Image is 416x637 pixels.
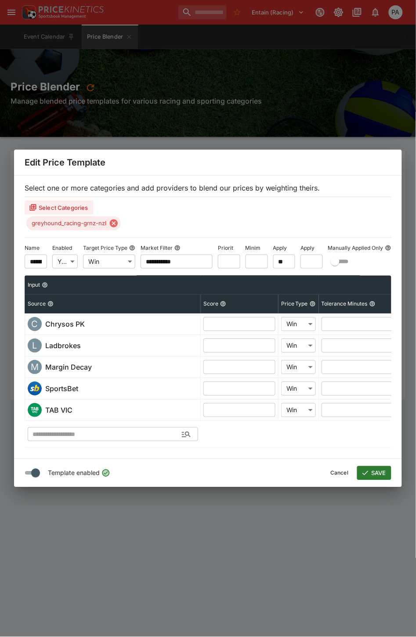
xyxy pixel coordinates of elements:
button: SAVE [357,466,391,480]
p: Priority [218,244,236,252]
button: Cancel [325,466,354,480]
h6: SportsBet [45,384,78,394]
h6: Ladbrokes [45,341,81,351]
button: Manually Applied Only [385,245,391,251]
div: Edit Price Template [14,150,402,175]
div: Win [281,403,316,417]
button: Score [220,301,226,307]
button: Price Type [310,301,316,307]
p: Price Type [281,300,308,308]
div: Win [281,339,316,353]
h6: Margin Decay [45,362,92,373]
p: Source [28,300,46,308]
span: greyhound_racing-grnz-nzl [26,219,112,228]
p: Market Filter [141,244,173,252]
div: tab_vic_fixed [28,403,42,417]
div: greyhound_racing-grnz-nzl [26,216,121,230]
button: Open [178,427,194,443]
p: Apply To (mins) [300,244,339,252]
span: Select one or more categories and add providers to blend our prices by weighting theirs. [25,184,320,192]
p: Name [25,244,40,252]
div: Win [281,382,316,396]
h6: Chrysos PK [45,319,85,330]
button: Target Price Type [129,245,135,251]
h6: TAB VIC [45,405,72,416]
p: Tolerance Minutes [322,300,368,308]
button: Tolerance Minutes [369,301,376,307]
div: Win [281,317,316,331]
p: Score [203,300,218,308]
p: Input [28,281,40,289]
button: Source [47,301,54,307]
div: sportsbet [28,382,42,396]
p: Manually Applied Only [328,244,383,252]
img: sportsbet.png [28,382,42,396]
img: victab.png [28,403,42,417]
div: ladbrokes [28,339,42,353]
div: Win [83,255,135,269]
div: Win [281,360,316,374]
button: Select Categories [25,201,94,215]
p: Target Price Type [83,244,127,252]
p: Minimum Score [246,244,285,252]
button: Input [42,282,48,288]
div: margin_decay [28,360,42,374]
p: Apply From (mins) [273,244,318,252]
p: Enabled? [52,244,75,252]
span: Template enabled [48,468,100,478]
button: Market Filter [174,245,181,251]
div: chrysos_pk [28,317,42,331]
div: Yes [52,255,78,269]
